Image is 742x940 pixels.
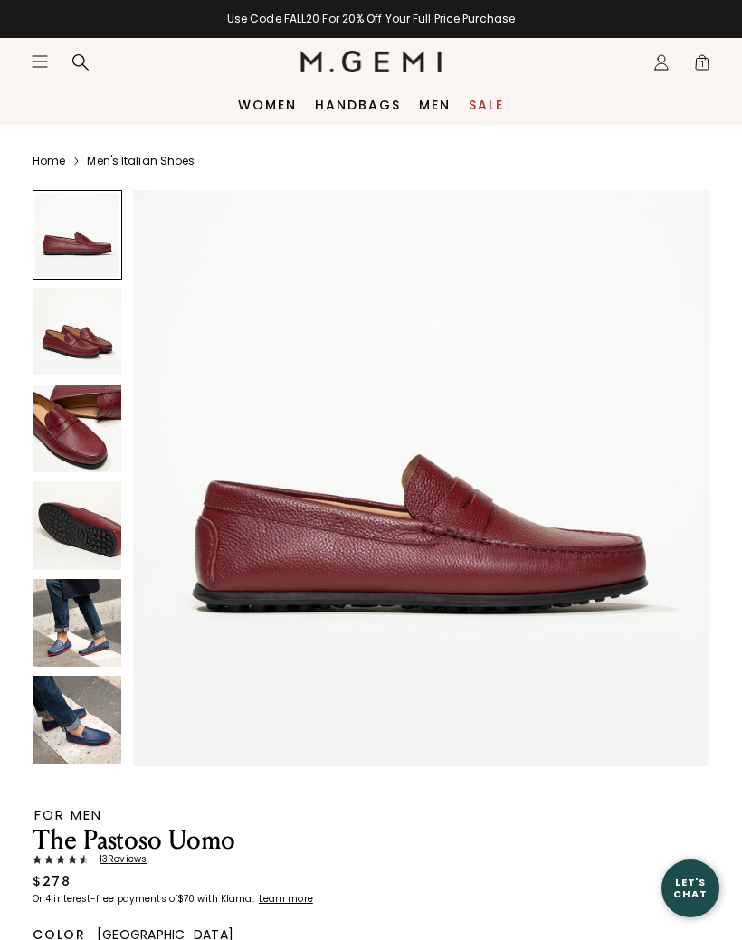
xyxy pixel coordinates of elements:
a: Women [238,98,297,112]
a: Home [33,154,65,168]
klarna-placement-style-cta: Learn more [259,892,313,906]
img: The Pastoso Uomo [33,676,121,764]
div: $278 [33,872,71,890]
a: Sale [469,98,504,112]
span: 13 Review s [89,854,147,865]
a: Men [419,98,451,112]
div: FOR MEN [34,808,410,821]
klarna-placement-style-amount: $70 [177,892,195,906]
a: Handbags [315,98,401,112]
klarna-placement-style-body: with Klarna [197,892,256,906]
h1: The Pastoso Uomo [33,827,410,854]
klarna-placement-style-body: Or 4 interest-free payments of [33,892,177,906]
a: Learn more [257,894,313,905]
a: Men's Italian Shoes [87,154,195,168]
img: The Pastoso Uomo [33,288,121,375]
span: 1 [693,57,711,75]
div: Let's Chat [661,877,719,899]
img: M.Gemi [300,51,442,72]
button: Open site menu [31,52,49,71]
img: The Pastoso Uomo [133,190,709,766]
a: 13Reviews [33,854,410,865]
img: The Pastoso Uomo [33,579,121,667]
img: The Pastoso Uomo [33,481,121,569]
img: The Pastoso Uomo [33,385,121,472]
